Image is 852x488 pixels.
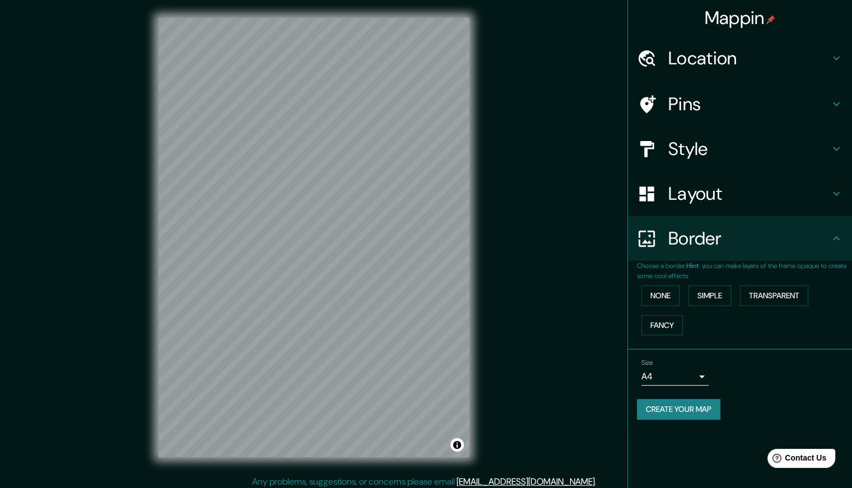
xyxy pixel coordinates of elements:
[740,285,808,306] button: Transparent
[668,138,830,160] h4: Style
[668,182,830,205] h4: Layout
[637,399,720,420] button: Create your map
[686,261,699,270] b: Hint
[688,285,731,306] button: Simple
[641,315,683,336] button: Fancy
[637,261,852,281] p: Choose a border. : you can make layers of the frame opaque to create some cool effects.
[628,171,852,216] div: Layout
[628,216,852,261] div: Border
[628,36,852,81] div: Location
[641,368,709,386] div: A4
[628,126,852,171] div: Style
[641,358,653,368] label: Size
[457,476,595,487] a: [EMAIL_ADDRESS][DOMAIN_NAME]
[641,285,679,306] button: None
[628,82,852,126] div: Pins
[668,227,830,250] h4: Border
[766,15,775,24] img: pin-icon.png
[159,18,469,457] canvas: Map
[752,444,840,476] iframe: Help widget launcher
[705,7,776,29] h4: Mappin
[668,93,830,115] h4: Pins
[668,47,830,69] h4: Location
[450,438,464,452] button: Toggle attribution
